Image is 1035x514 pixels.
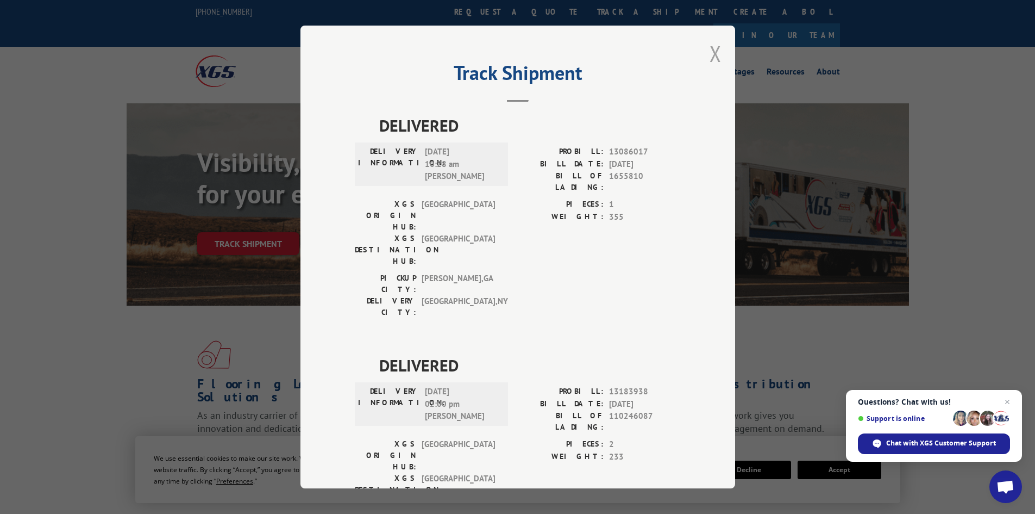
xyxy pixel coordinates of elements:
span: 110246087 [609,410,681,433]
button: Close modal [710,39,722,68]
label: BILL DATE: [518,398,604,411]
label: BILL DATE: [518,158,604,171]
label: DELIVERY INFORMATION: [358,386,419,423]
div: Chat with XGS Customer Support [858,434,1010,454]
div: Open chat [989,470,1022,503]
label: WEIGHT: [518,451,604,463]
span: [DATE] 02:00 pm [PERSON_NAME] [425,386,498,423]
label: BILL OF LADING: [518,410,604,433]
label: PROBILL: [518,146,604,158]
span: [GEOGRAPHIC_DATA] [422,199,495,233]
label: XGS ORIGIN HUB: [355,199,416,233]
label: BILL OF LADING: [518,170,604,193]
label: XGS ORIGIN HUB: [355,438,416,473]
span: DELIVERED [379,353,681,377]
label: WEIGHT: [518,211,604,224]
span: [GEOGRAPHIC_DATA] [422,233,495,267]
span: [DATE] [609,158,681,171]
span: [GEOGRAPHIC_DATA] , NY [422,295,495,318]
label: XGS DESTINATION HUB: [355,473,416,507]
span: [GEOGRAPHIC_DATA] [422,473,495,507]
label: PIECES: [518,199,604,211]
span: 1655810 [609,170,681,193]
span: Chat with XGS Customer Support [886,438,996,448]
h2: Track Shipment [355,65,681,86]
span: 355 [609,211,681,224]
span: [GEOGRAPHIC_DATA] [422,438,495,473]
span: DELIVERED [379,113,681,138]
label: PICKUP CITY: [355,273,416,295]
label: XGS DESTINATION HUB: [355,233,416,267]
span: 13183938 [609,386,681,398]
span: 1 [609,199,681,211]
span: [PERSON_NAME] , GA [422,273,495,295]
label: DELIVERY INFORMATION: [358,146,419,183]
span: Questions? Chat with us! [858,398,1010,406]
span: Support is online [858,414,949,423]
span: [DATE] [609,398,681,411]
label: DELIVERY CITY: [355,295,416,318]
span: [DATE] 10:28 am [PERSON_NAME] [425,146,498,183]
span: 2 [609,438,681,451]
label: PROBILL: [518,386,604,398]
label: PIECES: [518,438,604,451]
span: 13086017 [609,146,681,158]
span: 233 [609,451,681,463]
span: Close chat [1001,395,1014,408]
